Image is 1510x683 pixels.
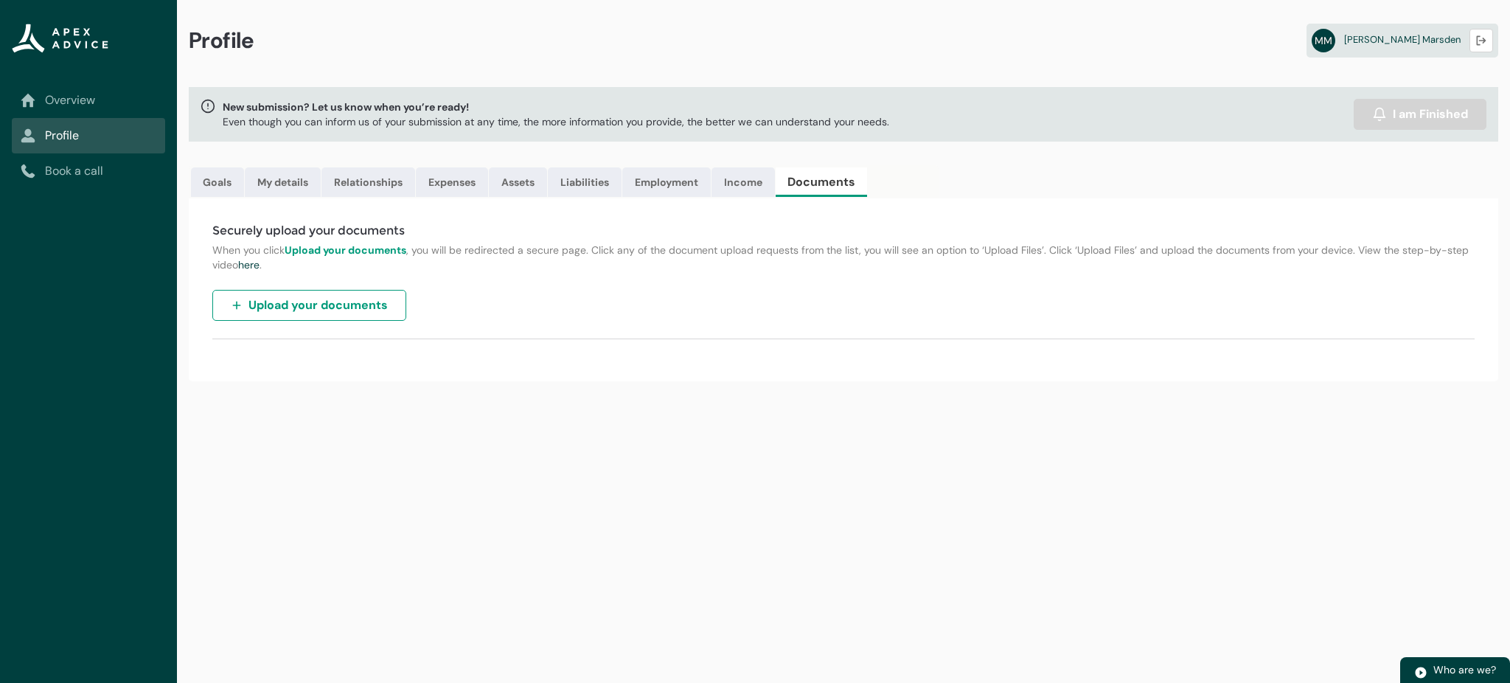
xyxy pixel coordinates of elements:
[21,162,156,180] a: Book a call
[321,167,415,197] a: Relationships
[1372,107,1387,122] img: alarm.svg
[12,83,165,189] nav: Sub page
[1433,663,1496,676] span: Who are we?
[223,100,889,114] span: New submission? Let us know when you’re ready!
[248,297,388,314] span: Upload your documents
[245,167,321,197] a: My details
[212,222,1475,240] h4: Securely upload your documents
[189,27,254,55] span: Profile
[622,167,711,197] a: Employment
[1354,99,1486,130] button: I am Finished
[711,167,775,197] a: Income
[238,258,260,271] a: here
[776,167,867,197] a: Documents
[1344,33,1461,46] span: [PERSON_NAME] Marsden
[191,167,244,197] a: Goals
[489,167,547,197] a: Assets
[231,299,243,311] img: plus.svg
[416,167,488,197] a: Expenses
[21,127,156,145] a: Profile
[212,290,406,321] button: Upload your documents
[1414,666,1427,679] img: play.svg
[548,167,622,197] a: Liabilities
[1312,29,1335,52] abbr: MM
[1469,29,1493,52] button: Logout
[223,114,889,129] p: Even though you can inform us of your submission at any time, the more information you provide, t...
[21,91,156,109] a: Overview
[1307,24,1498,58] a: MM[PERSON_NAME] Marsden
[212,243,1475,272] p: When you click , you will be redirected a secure page. Click any of the document upload requests ...
[1393,105,1468,123] span: I am Finished
[12,24,108,53] img: Apex Advice Group
[285,243,406,257] strong: Upload your documents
